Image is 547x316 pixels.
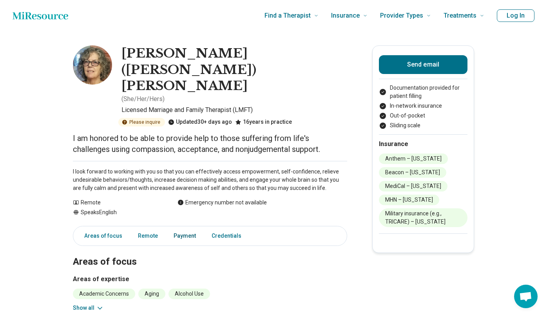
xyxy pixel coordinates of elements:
p: I am honored to be able to provide help to those suffering from life's challenges using compassio... [73,133,347,155]
div: Emergency number not available [178,199,267,207]
li: Beacon – [US_STATE] [379,167,446,178]
li: MHN – [US_STATE] [379,195,439,205]
h3: Areas of expertise [73,274,347,284]
h2: Insurance [379,139,467,149]
li: Military insurance (e.g., TRICARE) – [US_STATE] [379,208,467,227]
div: Open chat [514,285,538,308]
h1: [PERSON_NAME] ([PERSON_NAME]) [PERSON_NAME] [121,45,347,94]
a: Home page [13,8,68,23]
div: Remote [73,199,162,207]
h2: Areas of focus [73,237,347,269]
li: Alcohol Use [168,289,210,299]
li: MediCal – [US_STATE] [379,181,447,191]
span: Find a Therapist [264,10,311,21]
li: Aging [138,289,165,299]
button: Show all [73,304,104,312]
div: 16 years in practice [235,118,292,126]
span: Insurance [331,10,360,21]
a: Remote [133,228,163,244]
a: Areas of focus [75,228,127,244]
img: BARBARA BAILEY-PORTER, Licensed Marriage and Family Therapist (LMFT) [73,45,112,85]
li: Out-of-pocket [379,112,467,120]
span: Provider Types [380,10,423,21]
div: Please inquire [118,118,165,126]
a: Credentials [207,228,251,244]
button: Send email [379,55,467,74]
p: Licensed Marriage and Family Therapist (LMFT) [121,105,347,115]
span: Treatments [444,10,476,21]
button: Log In [497,9,534,22]
div: Updated 30+ days ago [168,118,232,126]
p: I look forward to working with you so that you can effectively access empowerment, self-confidenc... [73,168,347,192]
li: In-network insurance [379,102,467,110]
div: Speaks English [73,208,162,217]
li: Academic Concerns [73,289,135,299]
a: Payment [169,228,201,244]
p: ( She/Her/Hers ) [121,94,165,104]
li: Anthem – [US_STATE] [379,153,448,164]
li: Documentation provided for patient filling [379,84,467,100]
ul: Payment options [379,84,467,130]
li: Sliding scale [379,121,467,130]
